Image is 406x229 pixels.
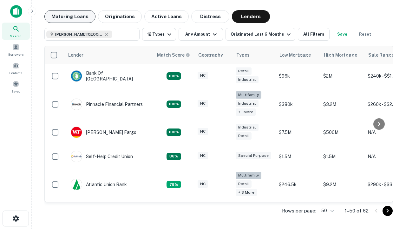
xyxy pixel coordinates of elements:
[236,189,257,196] div: + 3 more
[232,10,270,23] button: Lenders
[194,46,232,64] th: Geography
[231,31,292,38] div: Originated Last 6 Months
[319,206,335,215] div: 50
[236,172,261,179] div: Multifamily
[298,28,330,41] button: All Filters
[198,128,208,135] div: NC
[279,51,311,59] div: Low Mortgage
[68,51,83,59] div: Lender
[44,10,95,23] button: Maturing Loans
[198,100,208,107] div: NC
[332,28,352,41] button: Save your search to get updates of matches that match your search criteria.
[55,31,103,37] span: [PERSON_NAME][GEOGRAPHIC_DATA], [GEOGRAPHIC_DATA]
[71,99,143,110] div: Pinnacle Financial Partners
[198,51,223,59] div: Geography
[198,72,208,79] div: NC
[320,64,364,88] td: $2M
[276,46,320,64] th: Low Mortgage
[374,158,406,188] iframe: Chat Widget
[191,10,229,23] button: Distress
[71,151,133,162] div: Self-help Credit Union
[368,51,394,59] div: Sale Range
[276,144,320,169] td: $1.5M
[71,151,82,162] img: picture
[236,100,259,107] div: Industrial
[10,70,22,75] span: Contacts
[236,76,259,83] div: Industrial
[198,180,208,188] div: NC
[71,179,82,190] img: picture
[71,127,82,138] img: picture
[236,51,250,59] div: Types
[236,180,252,188] div: Retail
[153,46,194,64] th: Capitalize uses an advanced AI algorithm to match your search with the best lender. The match sco...
[236,132,252,140] div: Retail
[71,70,147,82] div: Bank Of [GEOGRAPHIC_DATA]
[64,46,153,64] th: Lender
[282,207,316,215] p: Rows per page:
[11,89,21,94] span: Saved
[324,51,357,59] div: High Mortgage
[236,67,252,75] div: Retail
[10,33,22,38] span: Search
[226,28,295,41] button: Originated Last 6 Months
[167,128,181,136] div: Matching Properties: 14, hasApolloMatch: undefined
[2,41,30,58] a: Borrowers
[167,153,181,160] div: Matching Properties: 11, hasApolloMatch: undefined
[198,152,208,159] div: NC
[2,23,30,40] a: Search
[10,5,22,18] img: capitalize-icon.png
[157,52,190,59] div: Capitalize uses an advanced AI algorithm to match your search with the best lender. The match sco...
[383,206,393,216] button: Go to next page
[320,169,364,201] td: $9.2M
[236,152,271,159] div: Special Purpose
[236,91,261,99] div: Multifamily
[2,78,30,95] a: Saved
[320,88,364,120] td: $3.2M
[320,144,364,169] td: $1.5M
[355,28,375,41] button: Reset
[236,124,259,131] div: Industrial
[320,46,364,64] th: High Mortgage
[71,71,82,81] img: picture
[276,120,320,144] td: $7.5M
[167,72,181,80] div: Matching Properties: 14, hasApolloMatch: undefined
[320,120,364,144] td: $500M
[345,207,369,215] p: 1–50 of 62
[142,28,176,41] button: 12 Types
[8,52,23,57] span: Borrowers
[71,179,127,190] div: Atlantic Union Bank
[276,64,320,88] td: $96k
[157,52,189,59] h6: Match Score
[232,46,276,64] th: Types
[236,108,256,116] div: + 1 more
[71,99,82,110] img: picture
[179,28,223,41] button: Any Amount
[167,101,181,108] div: Matching Properties: 23, hasApolloMatch: undefined
[144,10,189,23] button: Active Loans
[2,59,30,77] a: Contacts
[276,88,320,120] td: $380k
[276,169,320,201] td: $246.5k
[98,10,142,23] button: Originations
[71,127,136,138] div: [PERSON_NAME] Fargo
[167,181,181,188] div: Matching Properties: 10, hasApolloMatch: undefined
